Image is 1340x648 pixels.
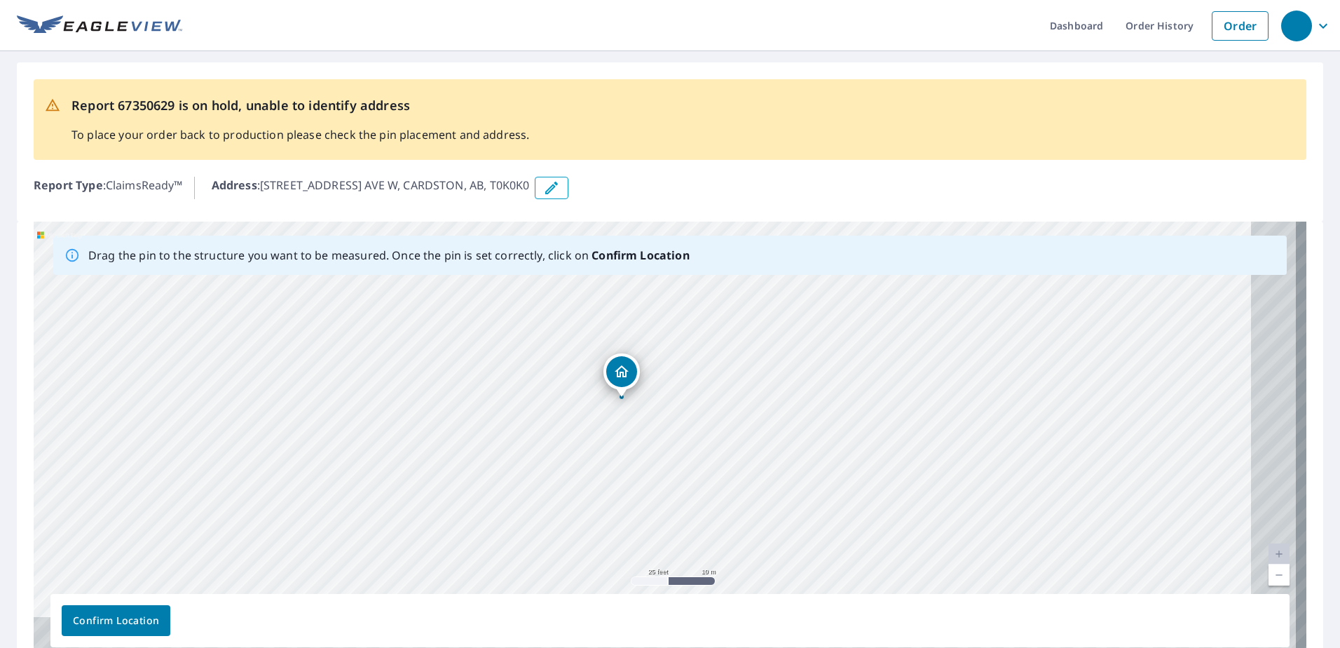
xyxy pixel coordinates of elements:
b: Confirm Location [592,248,689,263]
span: Confirm Location [73,612,159,630]
div: Dropped pin, building 1, Residential property, 3946 AV. AVE W CARDSTON, AB T0K0K0 [603,353,640,397]
p: To place your order back to production please check the pin placement and address. [71,126,529,143]
p: : ClaimsReady™ [34,177,183,199]
a: Order [1212,11,1269,41]
button: Confirm Location [62,605,170,636]
a: Current Level 20, Zoom In Disabled [1269,544,1290,565]
p: : [STREET_ADDRESS] AVE W, CARDSTON, AB, T0K0K0 [212,177,530,199]
a: Current Level 20, Zoom Out [1269,565,1290,586]
p: Drag the pin to the structure you want to be measured. Once the pin is set correctly, click on [88,247,690,264]
img: EV Logo [17,15,182,36]
b: Report Type [34,177,103,193]
b: Address [212,177,257,193]
p: Report 67350629 is on hold, unable to identify address [71,96,529,115]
